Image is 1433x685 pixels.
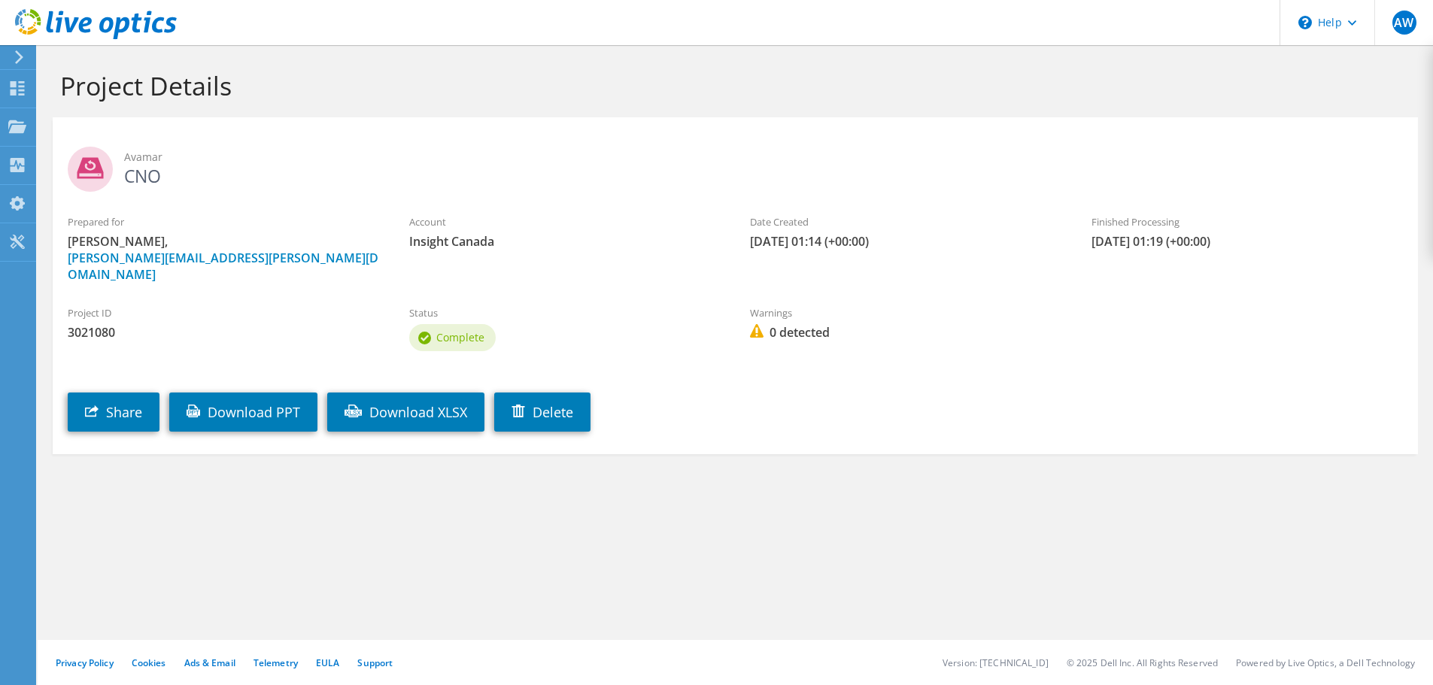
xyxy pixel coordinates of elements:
span: [DATE] 01:19 (+00:00) [1091,233,1403,250]
span: [DATE] 01:14 (+00:00) [750,233,1061,250]
label: Date Created [750,214,1061,229]
label: Prepared for [68,214,379,229]
a: Privacy Policy [56,656,114,669]
a: EULA [316,656,339,669]
a: Share [68,393,159,432]
span: 3021080 [68,324,379,341]
label: Finished Processing [1091,214,1403,229]
a: Download PPT [169,393,317,432]
svg: \n [1298,16,1312,29]
li: Powered by Live Optics, a Dell Technology [1236,656,1415,669]
h1: Project Details [60,70,1403,102]
a: Telemetry [254,656,298,669]
label: Warnings [750,305,1061,320]
label: Account [409,214,721,229]
span: 0 detected [750,324,1061,341]
li: © 2025 Dell Inc. All Rights Reserved [1067,656,1218,669]
span: [PERSON_NAME], [68,233,379,283]
span: Avamar [124,149,1403,165]
a: Ads & Email [184,656,235,669]
a: [PERSON_NAME][EMAIL_ADDRESS][PERSON_NAME][DOMAIN_NAME] [68,250,378,283]
span: Insight Canada [409,233,721,250]
span: AW [1392,11,1416,35]
a: Download XLSX [327,393,484,432]
h2: CNO [68,147,1403,184]
li: Version: [TECHNICAL_ID] [943,656,1049,669]
label: Project ID [68,305,379,320]
a: Delete [494,393,591,432]
a: Support [357,656,393,669]
span: Complete [436,330,484,344]
a: Cookies [132,656,166,669]
label: Status [409,305,721,320]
